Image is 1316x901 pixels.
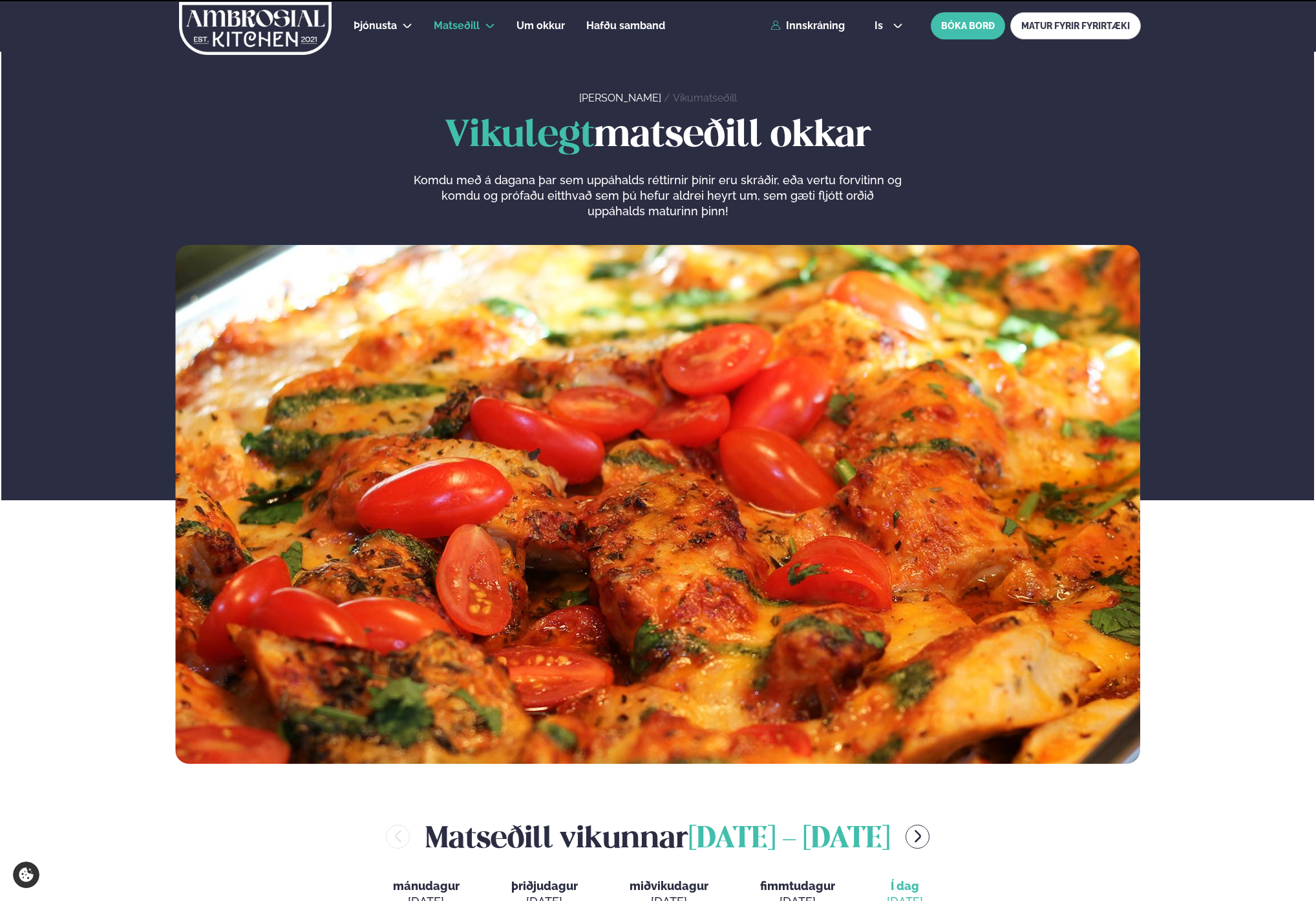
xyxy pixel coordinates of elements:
button: is [864,21,913,31]
span: Matseðill [434,19,480,32]
img: logo [178,2,333,55]
a: Matseðill [434,18,480,34]
a: Innskráning [770,20,845,32]
a: Þjónusta [354,18,397,34]
a: MATUR FYRIR FYRIRTÆKI [1010,12,1141,39]
a: Cookie settings [13,862,39,888]
a: [PERSON_NAME] [579,92,661,104]
a: Vikumatseðill [673,92,737,104]
span: Þjónusta [354,19,397,32]
span: [DATE] - [DATE] [688,825,890,854]
h2: Matseðill vikunnar [425,816,890,858]
span: Um okkur [516,19,565,32]
button: BÓKA BORÐ [931,12,1005,39]
img: image alt [175,245,1140,763]
h1: matseðill okkar [175,116,1140,157]
span: Í dag [887,878,923,894]
button: menu-btn-left [386,825,410,849]
span: / [664,92,673,104]
span: fimmtudagur [760,879,835,893]
a: Hafðu samband [586,18,665,34]
span: þriðjudagur [511,879,578,893]
span: is [875,21,887,31]
p: Komdu með á dagana þar sem uppáhalds réttirnir þínir eru skráðir, eða vertu forvitinn og komdu og... [414,173,902,219]
button: menu-btn-right [906,825,929,849]
span: Hafðu samband [586,19,665,32]
span: mánudagur [393,879,460,893]
span: Vikulegt [445,118,594,154]
span: miðvikudagur [630,879,708,893]
a: Um okkur [516,18,565,34]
